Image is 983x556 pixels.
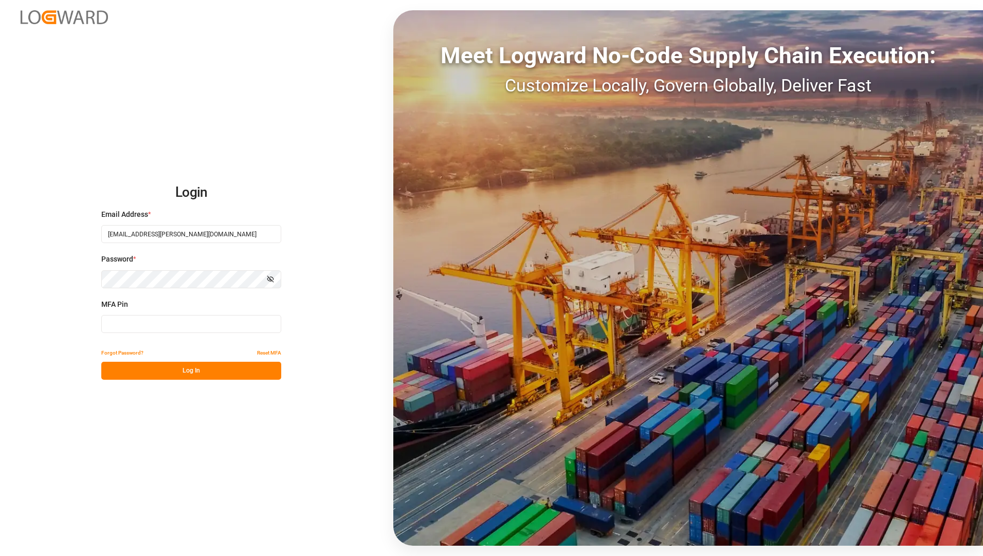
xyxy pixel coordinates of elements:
[393,39,983,72] div: Meet Logward No-Code Supply Chain Execution:
[101,299,128,310] span: MFA Pin
[101,362,281,380] button: Log In
[101,254,133,265] span: Password
[101,209,148,220] span: Email Address
[257,344,281,362] button: Reset MFA
[21,10,108,24] img: Logward_new_orange.png
[101,344,143,362] button: Forgot Password?
[101,176,281,209] h2: Login
[393,72,983,99] div: Customize Locally, Govern Globally, Deliver Fast
[101,225,281,243] input: Enter your email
